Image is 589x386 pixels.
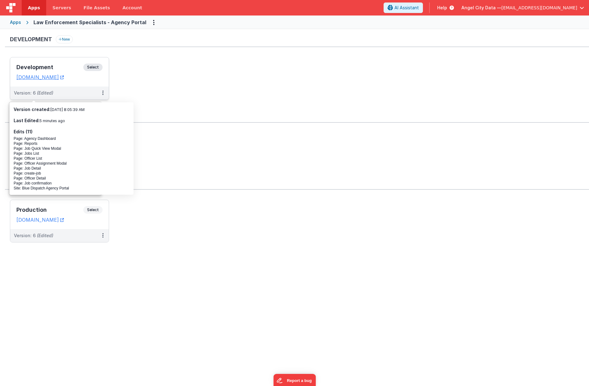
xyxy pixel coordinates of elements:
[52,5,71,11] span: Servers
[83,206,103,214] span: Select
[14,141,130,146] div: Page: Reports
[501,5,577,11] span: [EMAIL_ADDRESS][DOMAIN_NAME]
[14,136,130,141] div: Page: Agency Dashboard
[14,90,53,96] div: Version: 6
[14,106,130,113] h3: Version created:
[461,5,584,11] button: Angel City Data — [EMAIL_ADDRESS][DOMAIN_NAME]
[14,181,130,186] div: Page: Job confirmation
[437,5,447,11] span: Help
[14,146,130,151] div: Page: Job Quick View Modal
[56,35,73,43] button: New
[16,207,83,213] h3: Production
[14,118,130,124] h3: Last Edited:
[33,19,146,26] div: Law Enforcement Specialists - Agency Portal
[14,171,130,176] div: Page: create-job
[40,118,65,123] span: 5 minutes ago
[384,2,423,13] button: AI Assistant
[14,233,53,239] div: Version: 6
[16,74,64,80] a: [DOMAIN_NAME]
[51,107,85,112] span: [DATE] 8:05:39 AM
[14,166,130,171] div: Page: Job Detail
[37,233,53,238] span: (Edited)
[14,176,130,181] div: Page: Officer Detail
[10,36,52,42] h3: Development
[14,156,130,161] div: Page: Officer List
[14,161,130,166] div: Page: Officer Assignment Modal
[16,64,83,70] h3: Development
[149,17,159,27] button: Options
[394,5,419,11] span: AI Assistant
[83,64,103,71] span: Select
[84,5,110,11] span: File Assets
[14,129,130,135] h3: Edits (11)
[28,5,40,11] span: Apps
[37,90,53,95] span: (Edited)
[14,151,130,156] div: Page: Jobs List
[461,5,501,11] span: Angel City Data —
[16,217,64,223] a: [DOMAIN_NAME]
[10,19,21,25] div: Apps
[14,186,130,191] div: Site: Blue Dispatch Agency Portal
